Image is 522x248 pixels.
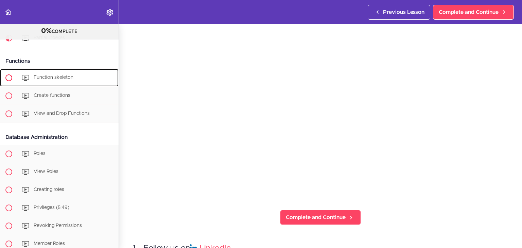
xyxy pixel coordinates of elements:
a: Previous Lesson [368,5,430,20]
span: 0% [41,28,52,34]
span: Function skeleton [34,75,73,80]
span: Create functions [34,93,70,98]
span: Revoking Permissions [34,223,82,228]
span: Member Roles [34,241,65,246]
span: Previous Lesson [383,8,424,16]
div: COMPLETE [8,27,110,36]
span: Complete and Continue [439,8,499,16]
span: Privileges (5:49) [34,205,69,210]
a: Complete and Continue [433,5,514,20]
span: View Roles [34,169,58,174]
svg: Settings Menu [106,8,114,16]
span: View and Drop Functions [34,111,90,116]
span: Complete and Continue [286,213,346,222]
a: Complete and Continue [280,210,361,225]
span: Roles [34,151,46,156]
svg: Back to course curriculum [4,8,12,16]
span: Creating roles [34,187,64,192]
